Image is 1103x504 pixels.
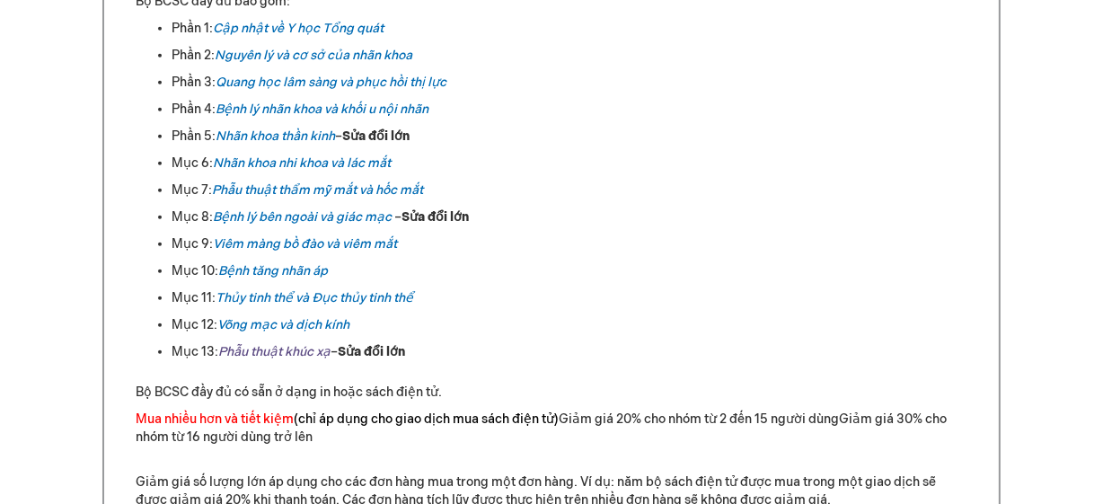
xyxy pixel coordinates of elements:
font: Phần 1: [172,21,213,36]
font: Phần 5: [172,128,216,144]
font: Mục 6: [172,155,213,171]
font: Sửa đổi lớn [401,209,469,225]
a: Bệnh lý nhãn khoa và khối u nội nhãn [216,102,428,117]
font: Bộ BCSC đầy đủ có sẵn ở dạng in hoặc sách điện tử. [136,385,442,400]
font: Phần 3: [172,75,216,90]
font: Mua nhiều hơn và tiết kiệm [136,411,294,427]
a: Cập nhật về Y học Tổng quát [213,21,384,36]
font: Giảm giá 20% cho nhóm từ 2 đến 15 người dùng [559,411,839,427]
font: Sửa đổi lớn [342,128,410,144]
font: Mục 9: [172,236,213,252]
a: Phẫu thuật thẩm mỹ mắt và hốc mắt [212,182,423,198]
font: – [394,209,401,225]
font: Mục 11: [172,290,216,305]
font: Mục 13: [172,344,218,359]
font: Sửa đổi lớn [338,344,405,359]
a: Thủy tinh thể và Đục thủy tinh thể [216,290,413,305]
font: Phần 4: [172,102,216,117]
font: Mục 12: [172,317,217,332]
font: Mục 10: [172,263,218,279]
a: Bệnh tăng nhãn áp [218,263,328,279]
a: Phẫu thuật khúc xạ [218,344,331,359]
a: Bệnh lý bên ngoài và giác mạc [213,209,392,225]
a: Nguyên lý và cơ sở của nhãn khoa [215,48,412,63]
font: – [335,128,342,144]
font: Mục 8: [172,209,213,225]
font: Mục 7: [172,182,212,198]
a: Quang học lâm sàng và phục hồi thị lực [216,75,446,90]
a: Võng mạc và dịch kính [217,317,349,332]
a: Nhãn khoa nhi khoa và lác mắt [213,155,391,171]
font: (chỉ áp dụng cho giao dịch mua sách điện tử) [294,411,559,427]
font: – [331,344,338,359]
a: Nhãn khoa thần kinh [216,128,335,144]
font: Phần 2: [172,48,215,63]
a: Viêm màng bồ đào và viêm mắt [213,236,397,252]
